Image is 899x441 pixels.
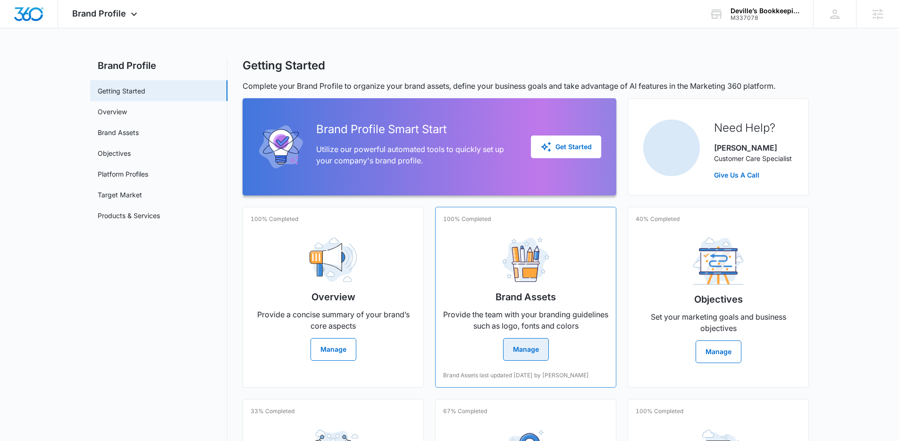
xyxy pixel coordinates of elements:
button: Manage [311,338,356,361]
h2: Overview [311,290,355,304]
div: Get Started [540,141,592,153]
img: Ashleigh Allen [643,119,700,176]
p: 100% Completed [443,215,491,223]
p: [PERSON_NAME] [714,142,792,153]
a: Give Us A Call [714,170,792,180]
h1: Getting Started [243,59,325,73]
p: 40% Completed [636,215,680,223]
p: Utilize our powerful automated tools to quickly set up your company's brand profile. [316,144,516,166]
button: Manage [503,338,549,361]
div: account id [731,15,799,21]
a: Platform Profiles [98,169,148,179]
span: Brand Profile [72,8,126,18]
a: 100% CompletedBrand AssetsProvide the team with your branding guidelines such as logo, fonts and ... [435,207,616,388]
p: 100% Completed [251,215,298,223]
a: Brand Assets [98,127,139,137]
p: Provide the team with your branding guidelines such as logo, fonts and colors [443,309,608,331]
h2: Need Help? [714,119,792,136]
h2: Brand Profile Smart Start [316,121,516,138]
a: Objectives [98,148,131,158]
p: Complete your Brand Profile to organize your brand assets, define your business goals and take ad... [243,80,809,92]
button: Manage [696,340,741,363]
a: Overview [98,107,127,117]
p: 67% Completed [443,407,487,416]
h2: Brand Profile [90,59,227,73]
p: Customer Care Specialist [714,153,792,163]
p: Provide a concise summary of your brand’s core aspects [251,309,416,331]
a: Getting Started [98,86,145,96]
h2: Brand Assets [496,290,556,304]
a: 40% CompletedObjectivesSet your marketing goals and business objectivesManage [628,207,809,388]
a: 100% CompletedOverviewProvide a concise summary of your brand’s core aspectsManage [243,207,424,388]
a: Products & Services [98,211,160,220]
div: account name [731,7,799,15]
h2: Objectives [694,292,743,306]
p: Set your marketing goals and business objectives [636,311,801,334]
p: 100% Completed [636,407,683,416]
a: Target Market [98,190,142,200]
button: Get Started [531,136,601,158]
p: Brand Assets last updated [DATE] by [PERSON_NAME] [443,371,589,380]
p: 33% Completed [251,407,294,416]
